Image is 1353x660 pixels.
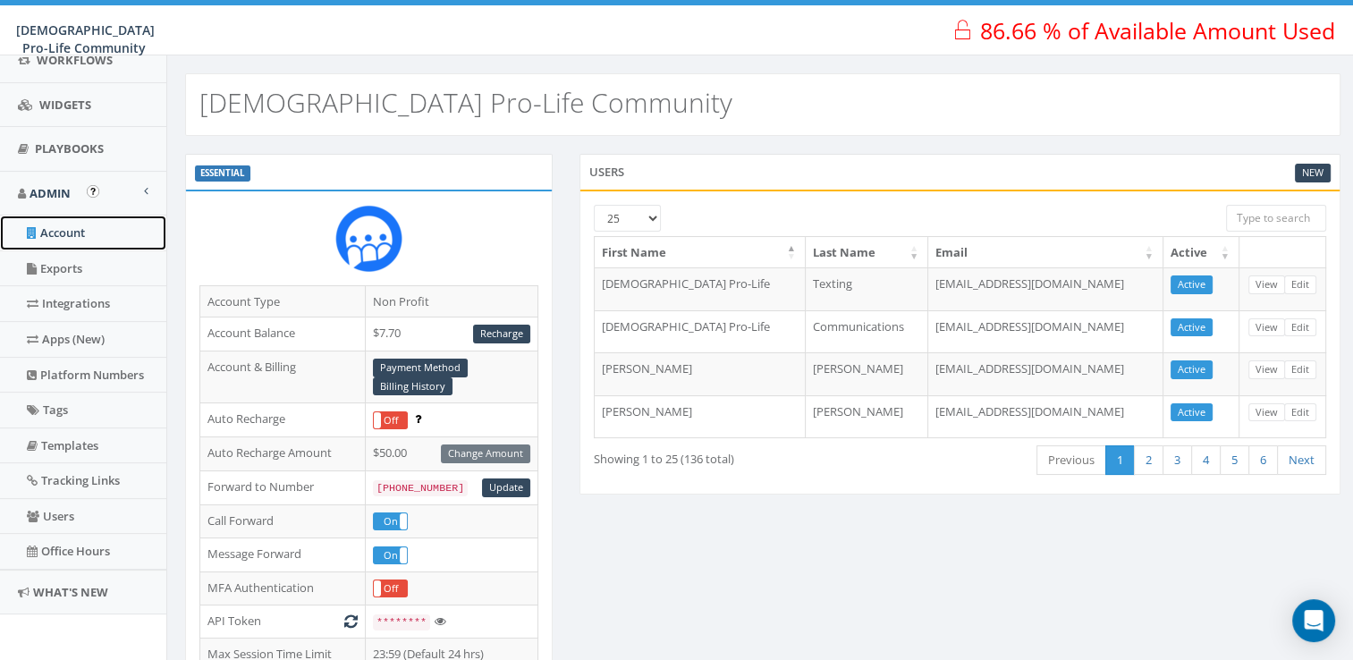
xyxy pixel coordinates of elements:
[928,395,1163,438] td: [EMAIL_ADDRESS][DOMAIN_NAME]
[200,538,366,572] td: Message Forward
[806,267,928,310] td: Texting
[200,504,366,538] td: Call Forward
[39,97,91,113] span: Widgets
[374,580,407,597] label: Off
[1248,318,1285,337] a: View
[928,310,1163,353] td: [EMAIL_ADDRESS][DOMAIN_NAME]
[1191,445,1221,475] a: 4
[199,88,732,117] h2: [DEMOGRAPHIC_DATA] Pro-Life Community
[1171,360,1213,379] a: Active
[482,478,530,497] a: Update
[200,605,366,639] td: API Token
[365,285,537,317] td: Non Profit
[374,513,407,529] label: On
[373,580,408,597] div: OnOff
[373,377,452,396] a: Billing History
[33,584,108,600] span: What's New
[373,546,408,564] div: OnOff
[195,165,250,182] label: ESSENTIAL
[344,615,358,627] i: Generate New Token
[365,436,537,470] td: $50.00
[595,352,806,395] td: [PERSON_NAME]
[87,185,99,198] button: Open In-App Guide
[335,205,402,272] img: Rally_Corp_Icon_1.png
[1284,318,1316,337] a: Edit
[806,352,928,395] td: [PERSON_NAME]
[1248,275,1285,294] a: View
[928,267,1163,310] td: [EMAIL_ADDRESS][DOMAIN_NAME]
[200,351,366,403] td: Account & Billing
[35,140,104,157] span: Playbooks
[373,359,468,377] a: Payment Method
[200,436,366,470] td: Auto Recharge Amount
[200,470,366,504] td: Forward to Number
[373,411,408,429] div: OnOff
[365,317,537,351] td: $7.70
[806,395,928,438] td: [PERSON_NAME]
[1248,445,1278,475] a: 6
[1248,403,1285,422] a: View
[1171,403,1213,422] a: Active
[1248,360,1285,379] a: View
[1284,360,1316,379] a: Edit
[806,310,928,353] td: Communications
[1171,318,1213,337] a: Active
[1292,599,1335,642] div: Open Intercom Messenger
[1163,237,1239,268] th: Active: activate to sort column ascending
[374,547,407,563] label: On
[1220,445,1249,475] a: 5
[1163,445,1192,475] a: 3
[595,267,806,310] td: [DEMOGRAPHIC_DATA] Pro-Life
[595,237,806,268] th: First Name: activate to sort column descending
[806,237,928,268] th: Last Name: activate to sort column ascending
[37,52,113,68] span: Workflows
[473,325,530,343] a: Recharge
[373,512,408,530] div: OnOff
[1105,445,1135,475] a: 1
[200,403,366,437] td: Auto Recharge
[594,444,884,468] div: Showing 1 to 25 (136 total)
[200,571,366,605] td: MFA Authentication
[200,317,366,351] td: Account Balance
[1134,445,1163,475] a: 2
[373,480,468,496] code: [PHONE_NUMBER]
[928,237,1163,268] th: Email: activate to sort column ascending
[1277,445,1326,475] a: Next
[374,412,407,428] label: Off
[30,185,71,201] span: Admin
[1284,403,1316,422] a: Edit
[595,310,806,353] td: [DEMOGRAPHIC_DATA] Pro-Life
[200,285,366,317] td: Account Type
[1284,275,1316,294] a: Edit
[595,395,806,438] td: [PERSON_NAME]
[928,352,1163,395] td: [EMAIL_ADDRESS][DOMAIN_NAME]
[579,154,1340,190] div: Users
[415,410,421,427] span: Enable to prevent campaign failure.
[1295,164,1331,182] a: New
[1226,205,1326,232] input: Type to search
[1171,275,1213,294] a: Active
[1036,445,1106,475] a: Previous
[16,21,155,56] span: [DEMOGRAPHIC_DATA] Pro-Life Community
[980,15,1335,46] span: 86.66 % of Available Amount Used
